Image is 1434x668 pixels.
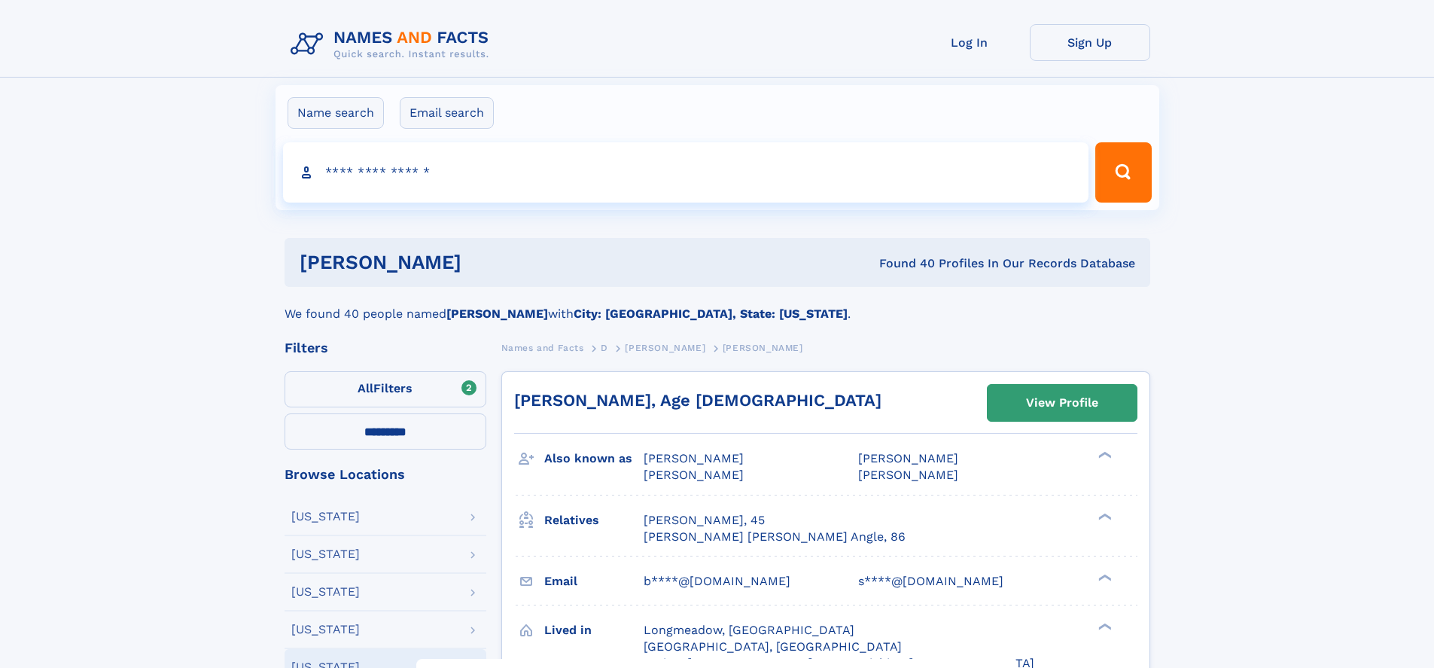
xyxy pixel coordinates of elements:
[501,338,584,357] a: Names and Facts
[1095,450,1113,460] div: ❯
[291,624,360,636] div: [US_STATE]
[544,569,644,594] h3: Email
[544,508,644,533] h3: Relatives
[446,307,548,321] b: [PERSON_NAME]
[291,511,360,523] div: [US_STATE]
[285,287,1150,323] div: We found 40 people named with .
[723,343,803,353] span: [PERSON_NAME]
[644,623,854,637] span: Longmeadow, [GEOGRAPHIC_DATA]
[601,343,608,353] span: D
[1030,24,1150,61] a: Sign Up
[625,343,705,353] span: [PERSON_NAME]
[644,451,744,465] span: [PERSON_NAME]
[644,468,744,482] span: [PERSON_NAME]
[285,341,486,355] div: Filters
[644,529,906,545] a: [PERSON_NAME] [PERSON_NAME] Angle, 86
[670,255,1135,272] div: Found 40 Profiles In Our Records Database
[291,586,360,598] div: [US_STATE]
[300,253,671,272] h1: [PERSON_NAME]
[283,142,1089,203] input: search input
[644,639,902,654] span: [GEOGRAPHIC_DATA], [GEOGRAPHIC_DATA]
[988,385,1137,421] a: View Profile
[574,307,848,321] b: City: [GEOGRAPHIC_DATA], State: [US_STATE]
[1026,386,1098,420] div: View Profile
[909,24,1030,61] a: Log In
[285,468,486,481] div: Browse Locations
[644,512,765,529] a: [PERSON_NAME], 45
[1095,142,1151,203] button: Search Button
[858,468,958,482] span: [PERSON_NAME]
[288,97,384,129] label: Name search
[1095,572,1113,582] div: ❯
[358,381,373,395] span: All
[601,338,608,357] a: D
[544,446,644,471] h3: Also known as
[291,548,360,560] div: [US_STATE]
[858,451,958,465] span: [PERSON_NAME]
[1095,621,1113,631] div: ❯
[544,618,644,643] h3: Lived in
[625,338,705,357] a: [PERSON_NAME]
[514,391,881,410] a: [PERSON_NAME], Age [DEMOGRAPHIC_DATA]
[1095,511,1113,521] div: ❯
[285,371,486,407] label: Filters
[285,24,501,65] img: Logo Names and Facts
[400,97,494,129] label: Email search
